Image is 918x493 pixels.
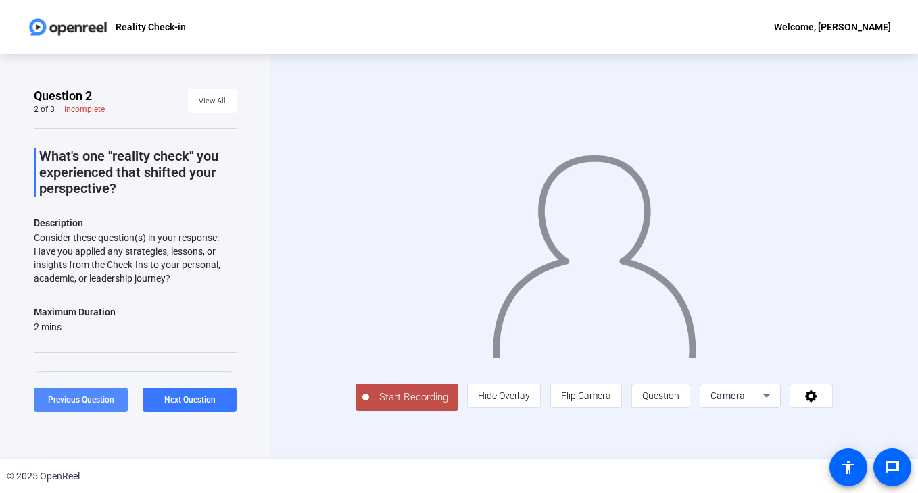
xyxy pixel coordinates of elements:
[34,88,92,104] span: Question 2
[884,459,900,475] mat-icon: message
[491,142,698,357] img: overlay
[478,390,530,401] span: Hide Overlay
[188,89,237,113] button: View All
[39,148,237,197] p: What's one "reality check" you experienced that shifted your perspective?
[116,19,186,35] p: Reality Check-in
[27,14,109,41] img: OpenReel logo
[34,320,116,334] div: 2 mins
[164,395,216,405] span: Next Question
[7,469,80,484] div: © 2025 OpenReel
[710,390,746,401] span: Camera
[369,390,458,405] span: Start Recording
[631,384,690,408] button: Question
[34,231,237,285] div: Consider these question(s) in your response: - Have you applied any strategies, lessons, or insig...
[34,388,128,412] button: Previous Question
[356,384,458,411] button: Start Recording
[34,104,55,115] div: 2 of 3
[561,390,611,401] span: Flip Camera
[64,104,105,115] div: Incomplete
[840,459,856,475] mat-icon: accessibility
[34,215,237,231] p: Description
[48,395,114,405] span: Previous Question
[199,91,226,111] span: View All
[550,384,622,408] button: Flip Camera
[642,390,679,401] span: Question
[467,384,541,408] button: Hide Overlay
[774,19,891,35] div: Welcome, [PERSON_NAME]
[34,304,116,320] div: Maximum Duration
[143,388,237,412] button: Next Question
